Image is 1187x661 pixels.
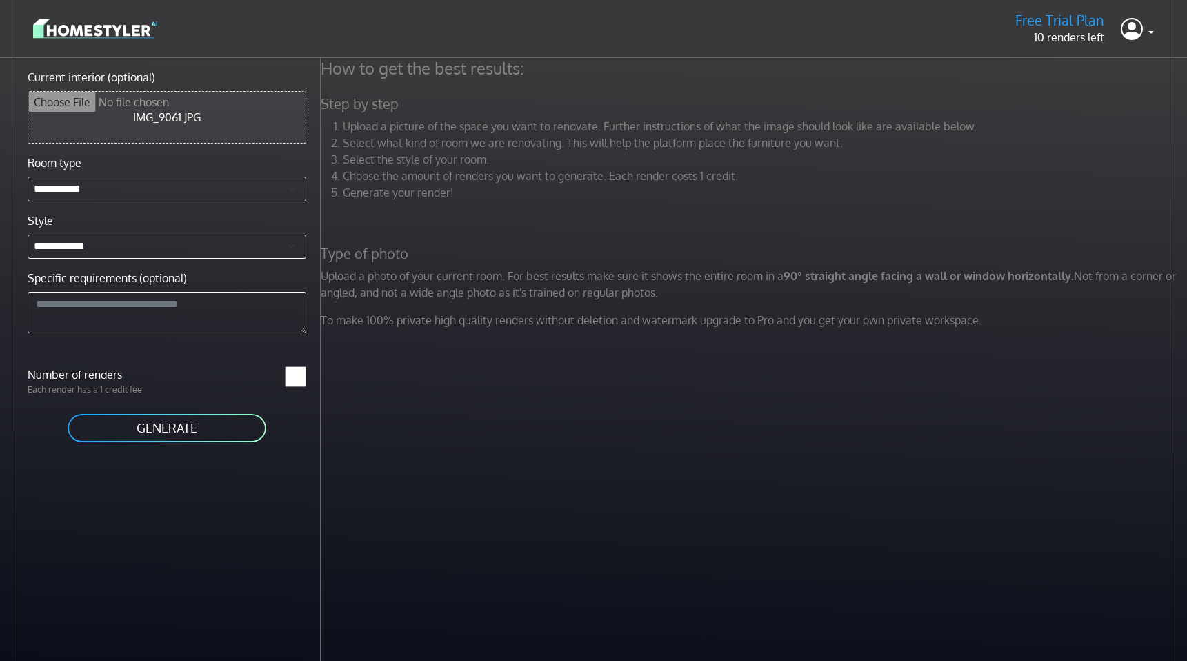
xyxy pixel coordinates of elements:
[28,155,81,171] label: Room type
[784,269,1074,283] strong: 90° straight angle facing a wall or window horizontally.
[28,213,53,229] label: Style
[343,118,1177,135] li: Upload a picture of the space you want to renovate. Further instructions of what the image should...
[343,135,1177,151] li: Select what kind of room we are renovating. This will help the platform place the furniture you w...
[28,69,155,86] label: Current interior (optional)
[312,312,1185,328] p: To make 100% private high quality renders without deletion and watermark upgrade to Pro and you g...
[312,268,1185,301] p: Upload a photo of your current room. For best results make sure it shows the entire room in a Not...
[343,184,1177,201] li: Generate your render!
[19,366,167,383] label: Number of renders
[28,270,187,286] label: Specific requirements (optional)
[19,383,167,396] p: Each render has a 1 credit fee
[343,151,1177,168] li: Select the style of your room.
[33,17,157,41] img: logo-3de290ba35641baa71223ecac5eacb59cb85b4c7fdf211dc9aaecaaee71ea2f8.svg
[1015,12,1104,29] h5: Free Trial Plan
[312,245,1185,262] h5: Type of photo
[312,58,1185,79] h4: How to get the best results:
[66,413,268,444] button: GENERATE
[343,168,1177,184] li: Choose the amount of renders you want to generate. Each render costs 1 credit.
[312,95,1185,112] h5: Step by step
[1015,29,1104,46] p: 10 renders left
